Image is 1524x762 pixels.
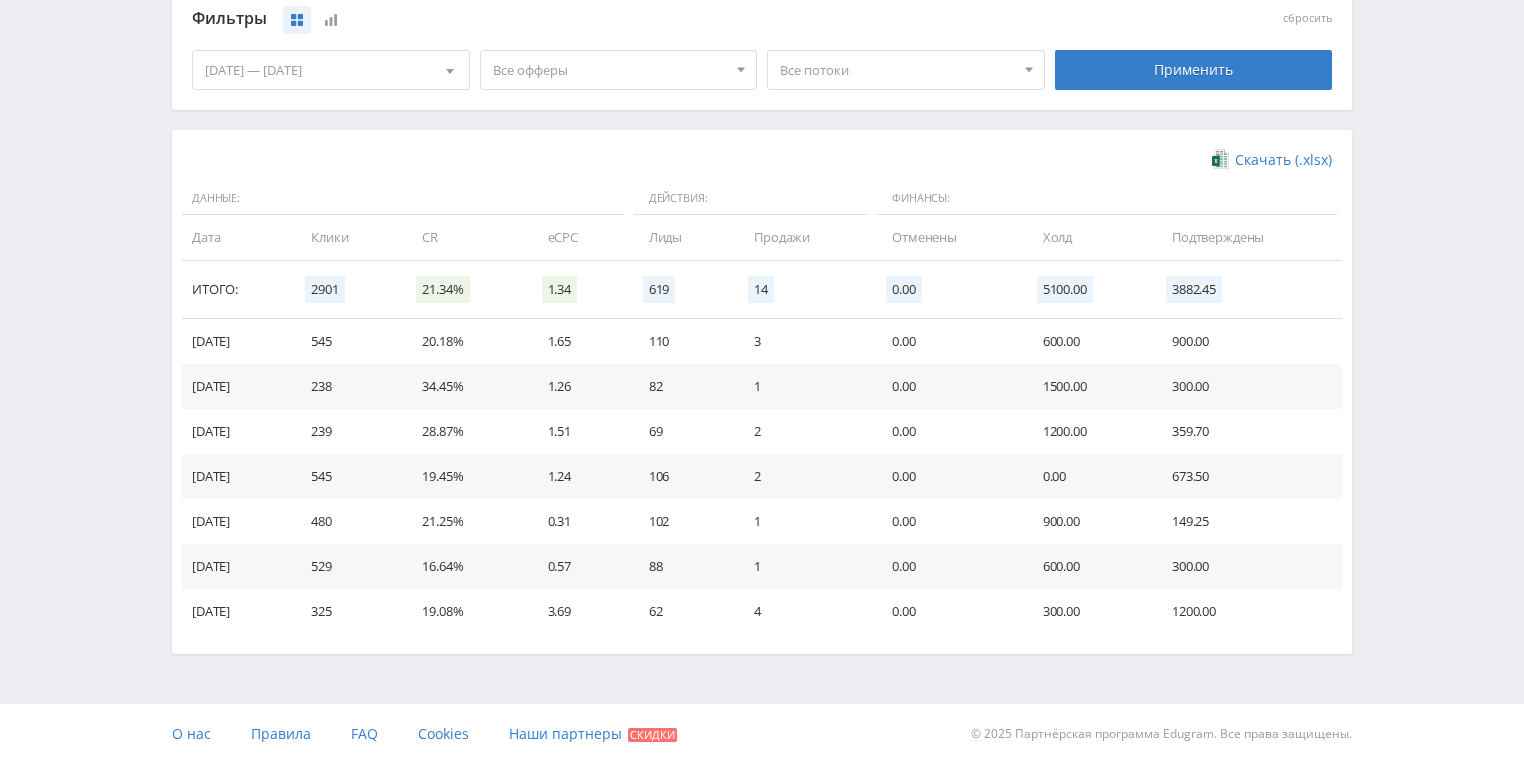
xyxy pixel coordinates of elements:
td: Продажи [734,215,872,260]
td: 110 [629,319,734,364]
td: 20.18% [402,319,527,364]
td: [DATE] [182,319,291,364]
span: Cookies [418,724,469,743]
td: 1.24 [528,454,629,499]
span: О нас [172,724,211,743]
td: eCPC [528,215,629,260]
td: 238 [291,364,402,409]
td: 300.00 [1152,364,1342,409]
td: 1 [734,544,872,589]
span: Финансы: [877,182,1337,216]
td: 529 [291,544,402,589]
td: 28.87% [402,409,527,454]
span: 2901 [305,276,344,303]
td: 34.45% [402,364,527,409]
span: Действия: [634,182,867,216]
td: 106 [629,454,734,499]
td: 545 [291,319,402,364]
td: [DATE] [182,409,291,454]
td: [DATE] [182,544,291,589]
td: 300.00 [1023,589,1152,634]
span: Скидки [628,728,677,742]
td: 900.00 [1023,499,1152,544]
td: 900.00 [1152,319,1342,364]
td: 600.00 [1023,319,1152,364]
span: Правила [251,724,311,743]
td: 600.00 [1023,544,1152,589]
span: 14 [748,276,774,303]
td: Отменены [872,215,1023,260]
button: сбросить [1283,12,1332,25]
td: 149.25 [1152,499,1342,544]
td: 1.26 [528,364,629,409]
span: 0.00 [886,276,921,303]
td: [DATE] [182,454,291,499]
td: Итого: [182,261,291,319]
td: 0.31 [528,499,629,544]
span: Все потоки [780,51,1014,89]
td: 673.50 [1152,454,1342,499]
td: 1200.00 [1152,589,1342,634]
td: 4 [734,589,872,634]
td: 62 [629,589,734,634]
span: 21.34% [416,276,469,303]
td: 359.70 [1152,409,1342,454]
img: xlsx [1212,149,1229,169]
td: 480 [291,499,402,544]
td: 1.51 [528,409,629,454]
td: 0.00 [872,319,1023,364]
div: [DATE] — [DATE] [193,51,469,89]
td: 0.00 [1023,454,1152,499]
td: 239 [291,409,402,454]
span: Наши партнеры [509,724,622,743]
td: 102 [629,499,734,544]
span: FAQ [351,724,378,743]
td: Лиды [629,215,734,260]
td: 0.57 [528,544,629,589]
div: Применить [1055,50,1333,90]
td: 1 [734,499,872,544]
td: 19.45% [402,454,527,499]
span: Все офферы [493,51,727,89]
td: 1.65 [528,319,629,364]
span: 619 [643,276,676,303]
span: 3882.45 [1166,276,1222,303]
td: 1200.00 [1023,409,1152,454]
td: 0.00 [872,409,1023,454]
td: 300.00 [1152,544,1342,589]
td: [DATE] [182,364,291,409]
td: 0.00 [872,589,1023,634]
td: 0.00 [872,499,1023,544]
td: Клики [291,215,402,260]
td: 3 [734,319,872,364]
td: 0.00 [872,454,1023,499]
td: 0.00 [872,544,1023,589]
td: Дата [182,215,291,260]
a: Скачать (.xlsx) [1212,150,1332,170]
td: Подтверждены [1152,215,1342,260]
span: Данные: [182,182,624,216]
td: 1500.00 [1023,364,1152,409]
span: 5100.00 [1037,276,1093,303]
td: 545 [291,454,402,499]
td: 21.25% [402,499,527,544]
td: CR [402,215,527,260]
td: [DATE] [182,499,291,544]
span: Скачать (.xlsx) [1235,152,1332,168]
td: 3.69 [528,589,629,634]
span: 1.34 [542,276,577,303]
td: 2 [734,409,872,454]
td: [DATE] [182,589,291,634]
div: Фильтры [192,4,1045,34]
td: 0.00 [872,364,1023,409]
td: 325 [291,589,402,634]
td: 2 [734,454,872,499]
td: 69 [629,409,734,454]
td: 82 [629,364,734,409]
td: Холд [1023,215,1152,260]
td: 19.08% [402,589,527,634]
td: 16.64% [402,544,527,589]
td: 1 [734,364,872,409]
td: 88 [629,544,734,589]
